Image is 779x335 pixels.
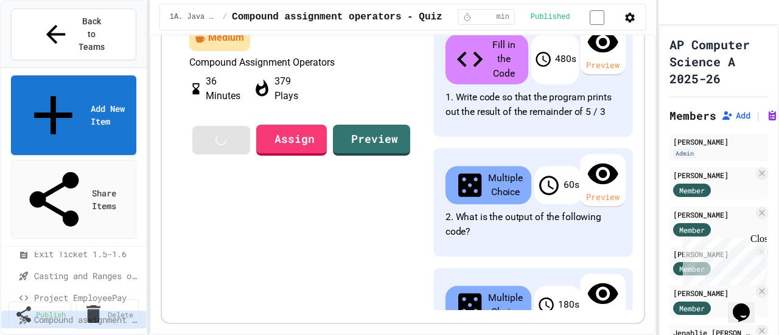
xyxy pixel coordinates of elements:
[673,170,753,181] div: [PERSON_NAME]
[11,75,136,155] a: Add New Item
[531,12,570,22] span: Published
[488,291,522,319] p: Multiple Choice
[678,233,767,285] iframe: chat widget
[728,286,767,323] iframe: chat widget
[34,269,141,282] span: Casting and Ranges of variables - Quiz
[208,30,244,45] div: Medium
[679,303,705,314] span: Member
[531,9,619,24] div: Content is published and visible to students
[564,178,579,193] p: 60 s
[673,209,753,220] div: [PERSON_NAME]
[755,108,761,123] span: |
[445,210,621,239] p: 2. What is the output of the following code?
[256,125,327,156] a: Assign
[558,298,579,313] p: 180 s
[721,109,750,122] button: Add
[274,74,298,103] p: 379 Plays
[189,57,411,68] p: Compound Assignment Operators
[76,299,139,329] a: Delete
[673,249,753,260] div: [PERSON_NAME]
[232,10,442,24] span: Compound assignment operators - Quiz
[77,15,106,54] span: Back to Teams
[9,302,71,327] a: Publish
[673,136,764,147] div: [PERSON_NAME]
[445,91,621,119] p: 1. Write code so that the program prints out the result of the remainder of 5 / 3
[223,12,227,22] span: /
[580,22,625,75] div: Preview
[673,288,753,299] div: [PERSON_NAME]
[206,74,240,103] p: 36 Minutes
[555,52,576,67] p: 480 s
[488,38,519,81] p: Fill in the Code
[34,291,141,304] span: Project EmployeePay
[333,125,410,156] a: Preview
[34,247,141,260] span: Exit Ticket 1.5-1.6
[575,10,619,25] input: publish toggle
[580,154,625,207] div: Preview
[673,148,696,159] div: Admin
[580,274,625,327] div: Preview
[170,12,218,22] span: 1A. Java Basics
[679,185,705,196] span: Member
[11,160,136,239] a: Share Items
[5,5,84,77] div: Chat with us now!Close
[669,107,716,124] h2: Members
[669,36,763,87] h1: AP Computer Science A 2025-26
[488,171,522,199] p: Multiple Choice
[679,224,705,235] span: Member
[496,12,509,22] span: min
